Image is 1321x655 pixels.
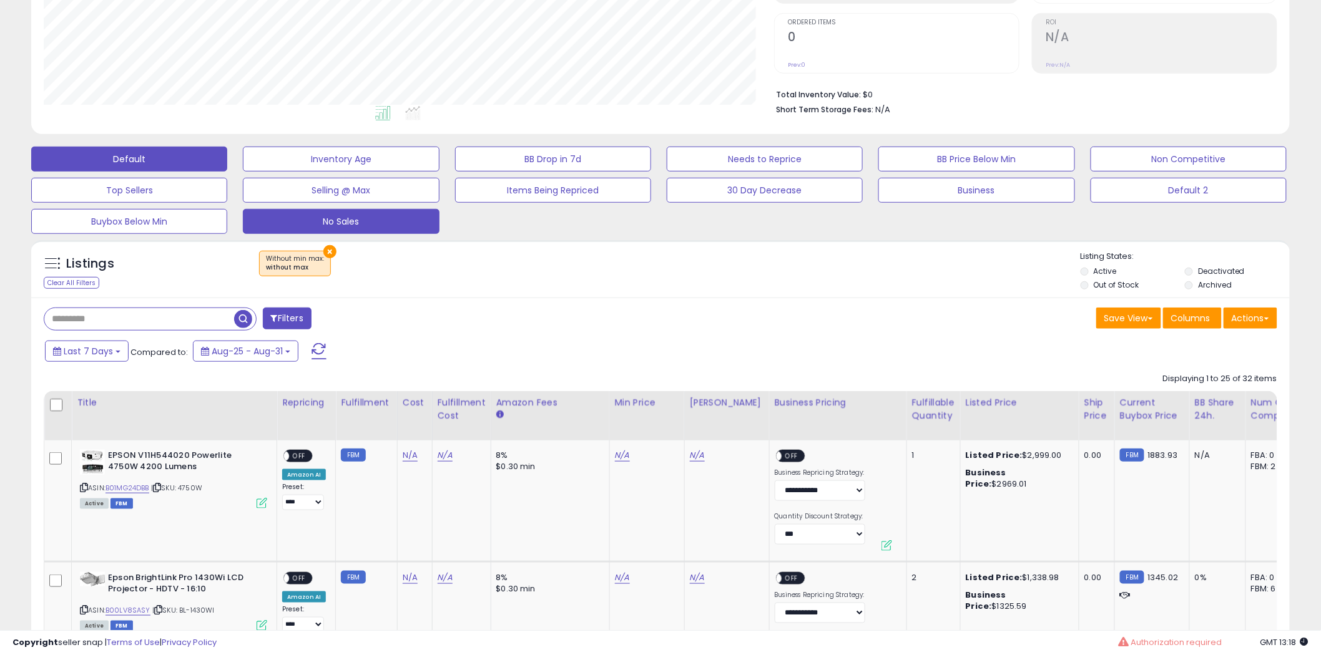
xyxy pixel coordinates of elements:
strong: Copyright [12,636,58,648]
div: 0.00 [1084,572,1105,583]
a: N/A [615,571,630,584]
div: $1,338.98 [966,572,1069,583]
span: Compared to: [130,346,188,358]
button: Needs to Reprice [667,147,863,172]
a: N/A [615,449,630,462]
button: Business [878,178,1074,203]
div: $0.30 min [496,583,600,594]
span: Aug-25 - Aug-31 [212,345,283,357]
div: 8% [496,450,600,461]
small: FBM [1120,571,1144,584]
div: Min Price [615,396,679,409]
h2: 0 [788,30,1019,47]
div: FBA: 0 [1251,450,1292,461]
div: 8% [496,572,600,583]
button: Default 2 [1091,178,1287,203]
b: Listed Price: [966,571,1023,583]
span: OFF [782,450,802,461]
span: ROI [1046,19,1277,26]
a: N/A [690,571,705,584]
button: Items Being Repriced [455,178,651,203]
button: Save View [1096,308,1161,329]
div: Amazon AI [282,591,326,603]
div: FBM: 6 [1251,583,1292,594]
span: Last 7 Days [64,345,113,357]
b: Total Inventory Value: [776,89,861,100]
div: Num of Comp. [1251,396,1297,422]
button: BB Price Below Min [878,147,1074,172]
li: $0 [776,86,1268,101]
div: Listed Price [966,396,1074,409]
div: without max [266,263,324,272]
button: 30 Day Decrease [667,178,863,203]
button: Last 7 Days [45,341,129,362]
div: Amazon AI [282,469,326,480]
button: Default [31,147,227,172]
div: ASIN: [80,450,267,508]
span: All listings currently available for purchase on Amazon [80,498,109,509]
label: Business Repricing Strategy: [775,468,865,477]
div: Repricing [282,396,330,409]
b: Business Price: [966,467,1006,490]
small: FBM [341,449,365,462]
div: 1 [912,450,951,461]
h5: Listings [66,255,114,273]
span: OFF [782,573,802,583]
div: Clear All Filters [44,277,99,289]
div: $2969.01 [966,467,1069,490]
span: | SKU: BL-1430WI [152,605,215,615]
label: Out of Stock [1094,279,1139,290]
button: × [323,245,336,258]
span: OFF [289,573,309,583]
a: Privacy Policy [162,636,217,648]
span: Without min max : [266,254,324,273]
span: N/A [875,104,890,115]
button: Columns [1163,308,1222,329]
a: B01MG24DBB [106,483,149,493]
div: Amazon Fees [496,396,604,409]
div: N/A [1195,450,1236,461]
div: 0.00 [1084,450,1105,461]
div: Ship Price [1084,396,1109,422]
small: FBM [1120,449,1144,462]
b: Business Price: [966,589,1006,612]
p: Listing States: [1081,251,1290,263]
button: Buybox Below Min [31,209,227,234]
span: Ordered Items [788,19,1019,26]
div: Title [77,396,272,409]
button: Top Sellers [31,178,227,203]
span: | SKU: 4750W [151,483,202,493]
label: Business Repricing Strategy: [775,591,865,599]
a: N/A [438,449,453,462]
div: FBM: 2 [1251,461,1292,472]
div: $2,999.00 [966,450,1069,461]
div: seller snap | | [12,637,217,649]
button: Non Competitive [1091,147,1287,172]
button: BB Drop in 7d [455,147,651,172]
span: 1883.93 [1147,449,1177,461]
div: ASIN: [80,572,267,630]
button: Inventory Age [243,147,439,172]
div: 0% [1195,572,1236,583]
label: Deactivated [1198,266,1245,276]
b: Short Term Storage Fees: [776,104,873,115]
span: Columns [1171,312,1211,324]
span: OFF [289,450,309,461]
div: 2 [912,572,951,583]
div: Displaying 1 to 25 of 32 items [1163,373,1277,385]
div: Cost [403,396,427,409]
div: $0.30 min [496,461,600,472]
img: 4114MqWEjIL._SL40_.jpg [80,450,105,475]
a: B00LV8SASY [106,605,150,616]
button: Aug-25 - Aug-31 [193,341,298,362]
div: Fulfillment [341,396,391,409]
span: 2025-09-8 13:18 GMT [1260,636,1309,648]
small: Amazon Fees. [496,409,504,420]
button: Actions [1224,308,1277,329]
a: N/A [403,571,418,584]
a: N/A [403,449,418,462]
div: Fulfillable Quantity [912,396,955,422]
div: Preset: [282,483,326,511]
img: 31ysG6XY7vL._SL40_.jpg [80,572,105,586]
span: 1345.02 [1147,571,1178,583]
